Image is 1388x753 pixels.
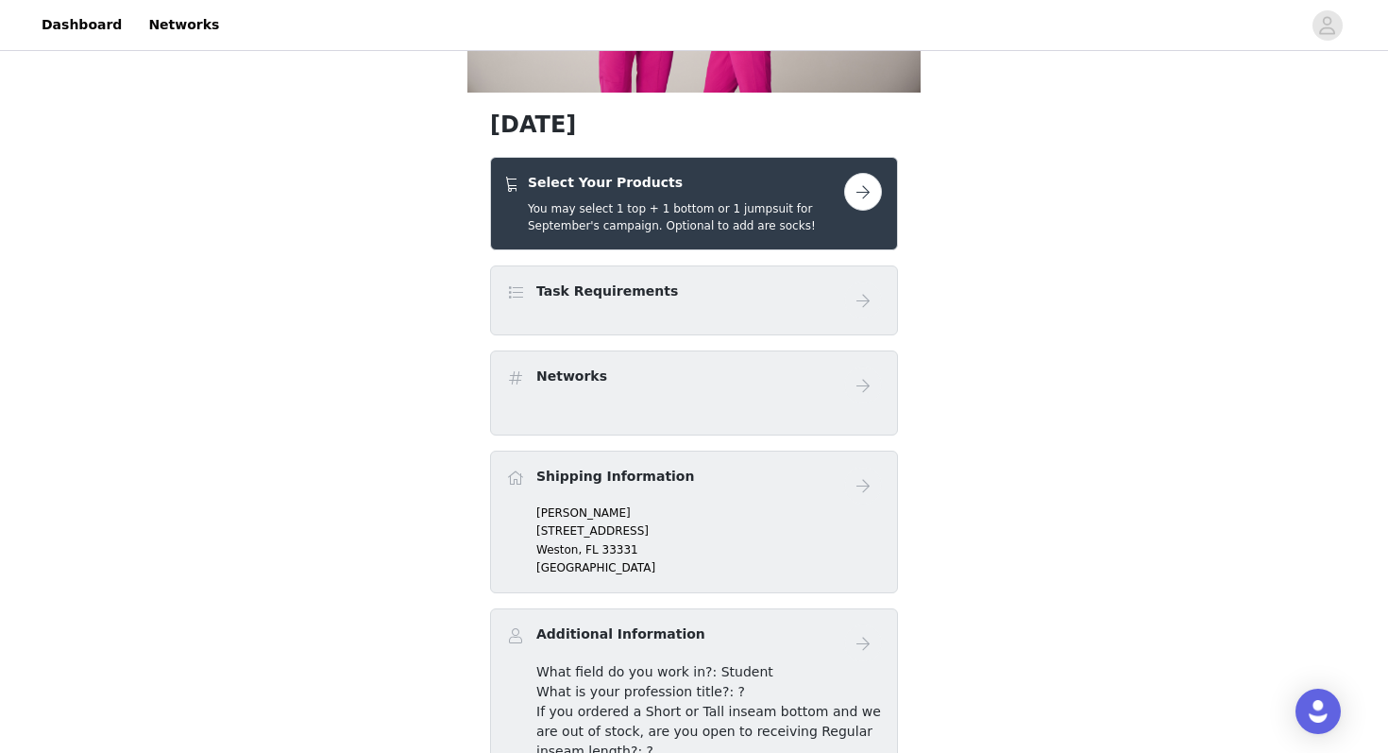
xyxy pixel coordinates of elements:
[490,351,898,436] div: Networks
[490,108,898,142] h1: [DATE]
[536,467,694,487] h4: Shipping Information
[536,522,882,539] p: [STREET_ADDRESS]
[137,4,230,46] a: Networks
[490,265,898,335] div: Task Requirements
[536,367,607,386] h4: Networks
[585,543,599,556] span: FL
[1295,689,1341,734] div: Open Intercom Messenger
[30,4,133,46] a: Dashboard
[602,543,638,556] span: 33331
[490,451,898,593] div: Shipping Information
[528,173,844,193] h4: Select Your Products
[536,664,773,679] span: What field do you work in?: Student
[536,505,882,522] p: [PERSON_NAME]
[490,157,898,250] div: Select Your Products
[536,543,582,556] span: Weston,
[536,625,705,644] h4: Additional Information
[536,559,882,576] p: [GEOGRAPHIC_DATA]
[536,684,745,699] span: What is your profession title?: ?
[1318,10,1336,41] div: avatar
[528,200,844,234] h5: You may select 1 top + 1 bottom or 1 jumpsuit for September's campaign. Optional to add are socks!
[536,282,678,301] h4: Task Requirements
